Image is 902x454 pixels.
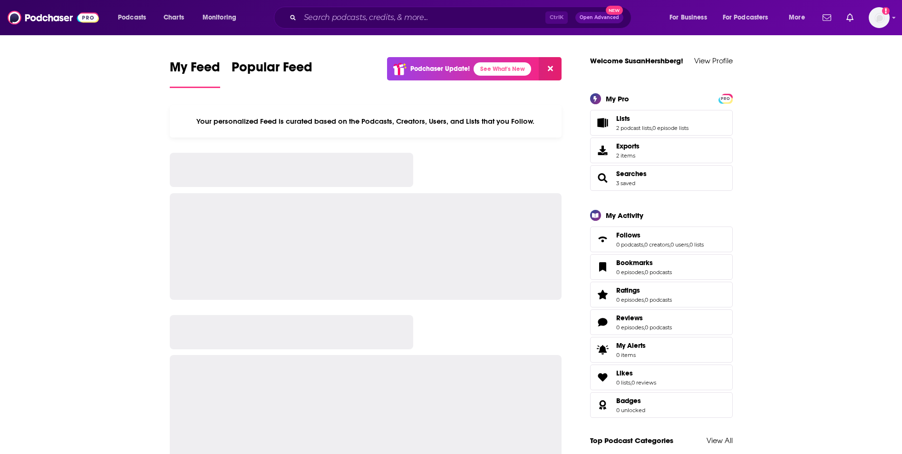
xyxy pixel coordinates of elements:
a: Badges [593,398,612,412]
a: Reviews [593,316,612,329]
button: Show profile menu [869,7,890,28]
a: Show notifications dropdown [843,10,857,26]
span: , [630,379,631,386]
span: , [644,324,645,331]
a: Top Podcast Categories [590,436,673,445]
span: Lists [590,110,733,136]
a: PRO [720,94,731,101]
a: Welcome SusanHershberg! [590,56,683,65]
a: 0 unlocked [616,407,645,414]
span: 0 items [616,352,646,358]
a: 0 podcasts [645,296,672,303]
span: , [644,296,645,303]
span: Monitoring [203,11,236,24]
span: My Alerts [616,341,646,350]
span: Podcasts [118,11,146,24]
span: More [789,11,805,24]
a: View Profile [694,56,733,65]
button: Open AdvancedNew [575,12,623,23]
p: Podchaser Update! [410,65,470,73]
span: Lists [616,114,630,123]
span: Charts [164,11,184,24]
a: Ratings [593,288,612,301]
a: My Alerts [590,337,733,363]
div: My Pro [606,94,629,103]
span: , [644,269,645,276]
a: Searches [616,169,647,178]
a: 0 podcasts [645,269,672,276]
a: My Feed [170,59,220,88]
a: 0 episodes [616,296,644,303]
span: Badges [616,396,641,405]
span: New [606,6,623,15]
a: 0 reviews [631,379,656,386]
span: , [643,241,644,248]
button: open menu [196,10,249,25]
a: 0 podcasts [616,241,643,248]
span: 2 items [616,152,640,159]
img: Podchaser - Follow, Share and Rate Podcasts [8,9,99,27]
a: Lists [593,116,612,129]
span: Exports [616,142,640,150]
input: Search podcasts, credits, & more... [300,10,545,25]
a: 0 lists [689,241,704,248]
button: open menu [717,10,782,25]
span: Searches [590,165,733,191]
span: My Alerts [593,343,612,356]
a: See What's New [474,62,531,76]
span: Open Advanced [580,15,619,20]
a: Bookmarks [616,258,672,267]
a: Follows [593,233,612,246]
a: Ratings [616,286,672,295]
span: For Podcasters [723,11,768,24]
span: Ratings [590,282,733,307]
a: 3 saved [616,180,635,187]
span: , [651,125,652,131]
a: Follows [616,231,704,239]
button: open menu [782,10,817,25]
span: Reviews [616,314,643,322]
a: 0 podcasts [645,324,672,331]
a: View All [707,436,733,445]
span: , [669,241,670,248]
span: Reviews [590,309,733,335]
span: My Feed [170,59,220,81]
span: Follows [616,231,640,239]
span: Bookmarks [590,254,733,280]
span: Exports [593,144,612,157]
a: 0 creators [644,241,669,248]
a: 0 episodes [616,269,644,276]
a: Badges [616,396,645,405]
a: 0 episode lists [652,125,689,131]
a: Likes [593,371,612,384]
a: Reviews [616,314,672,322]
span: Ctrl K [545,11,568,24]
span: , [689,241,689,248]
span: Logged in as SusanHershberg [869,7,890,28]
div: Your personalized Feed is curated based on the Podcasts, Creators, Users, and Lists that you Follow. [170,105,562,138]
a: 0 users [670,241,689,248]
span: Ratings [616,286,640,295]
span: PRO [720,95,731,102]
button: open menu [663,10,719,25]
svg: Add a profile image [882,7,890,15]
div: My Activity [606,211,643,220]
div: Search podcasts, credits, & more... [283,7,640,29]
a: 0 lists [616,379,630,386]
span: Follows [590,227,733,252]
a: Likes [616,369,656,377]
span: Likes [616,369,633,377]
a: Searches [593,171,612,185]
span: Bookmarks [616,258,653,267]
a: Popular Feed [232,59,312,88]
a: 2 podcast lists [616,125,651,131]
span: Badges [590,392,733,418]
span: Likes [590,365,733,390]
button: open menu [111,10,158,25]
a: Charts [157,10,190,25]
a: 0 episodes [616,324,644,331]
